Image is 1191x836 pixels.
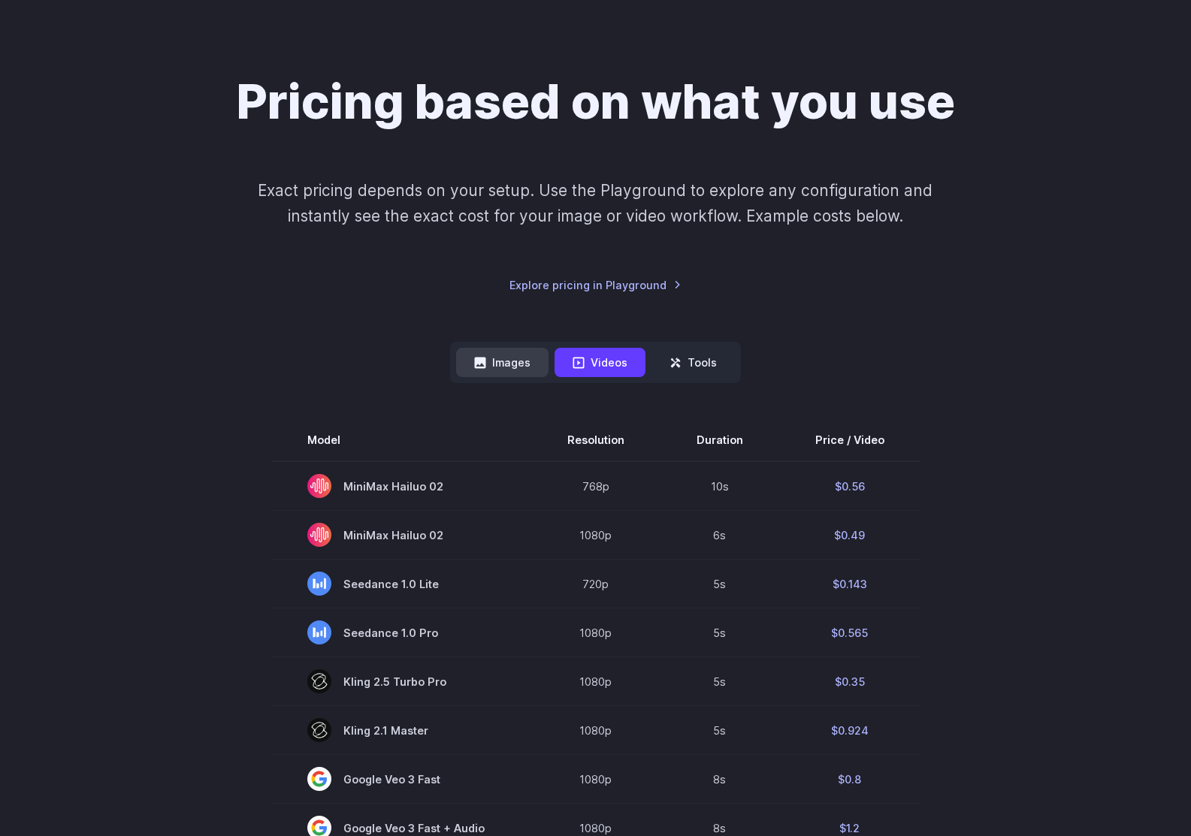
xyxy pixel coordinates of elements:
[779,657,920,706] td: $0.35
[660,511,779,560] td: 6s
[307,572,495,596] span: Seedance 1.0 Lite
[531,560,660,608] td: 720p
[307,474,495,498] span: MiniMax Hailuo 02
[509,276,682,294] a: Explore pricing in Playground
[660,560,779,608] td: 5s
[237,73,955,130] h1: Pricing based on what you use
[531,755,660,804] td: 1080p
[307,669,495,693] span: Kling 2.5 Turbo Pro
[779,755,920,804] td: $0.8
[779,511,920,560] td: $0.49
[660,461,779,511] td: 10s
[779,461,920,511] td: $0.56
[660,419,779,461] th: Duration
[555,348,645,377] button: Videos
[660,608,779,657] td: 5s
[531,511,660,560] td: 1080p
[271,419,531,461] th: Model
[307,523,495,547] span: MiniMax Hailuo 02
[779,608,920,657] td: $0.565
[531,608,660,657] td: 1080p
[531,419,660,461] th: Resolution
[307,718,495,742] span: Kling 2.1 Master
[456,348,549,377] button: Images
[531,461,660,511] td: 768p
[660,657,779,706] td: 5s
[307,620,495,644] span: Seedance 1.0 Pro
[660,706,779,755] td: 5s
[779,419,920,461] th: Price / Video
[531,657,660,706] td: 1080p
[531,706,660,755] td: 1080p
[779,706,920,755] td: $0.924
[651,348,735,377] button: Tools
[307,767,495,791] span: Google Veo 3 Fast
[229,178,961,228] p: Exact pricing depends on your setup. Use the Playground to explore any configuration and instantl...
[660,755,779,804] td: 8s
[779,560,920,608] td: $0.143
